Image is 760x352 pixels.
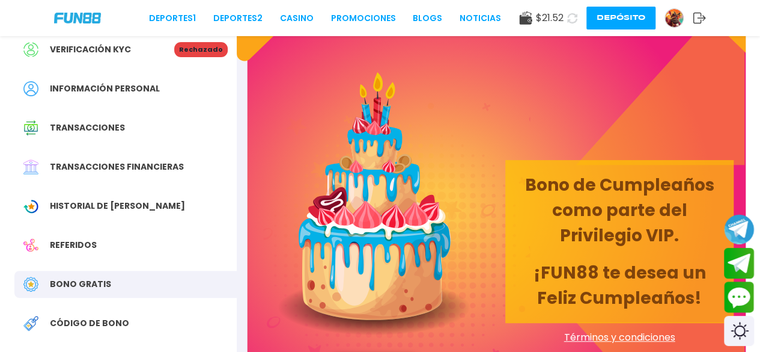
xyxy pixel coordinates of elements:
a: Avatar [664,8,693,28]
a: BLOGS [413,12,442,25]
button: Join telegram [724,248,754,279]
div: Switch theme [724,316,754,346]
img: Transaction History [23,120,38,135]
img: Avatar [665,9,683,27]
a: Términos y condiciones [505,330,734,345]
a: Deportes1 [149,12,196,25]
a: Transaction HistoryTransacciones [14,114,237,141]
a: Free BonusBono Gratis [14,271,237,298]
a: Redeem BonusCódigo de bono [14,310,237,337]
span: Historial de [PERSON_NAME] [50,200,185,212]
a: NOTICIAS [460,12,501,25]
p: Bono de Cumpleaños como parte del Privilegio VIP. [520,173,719,249]
a: Wagering TransactionHistorial de [PERSON_NAME] [14,193,237,220]
a: Financial TransactionTransacciones financieras [14,153,237,181]
a: CASINO [280,12,314,25]
button: Join telegram channel [724,214,754,245]
img: Financial Transaction [23,159,38,174]
button: Contact customer service [724,282,754,313]
p: ¡FUN88 te desea un Feliz Cumpleaños! [520,261,719,311]
span: Código de bono [50,317,129,330]
span: $ 21.52 [536,11,564,25]
span: Transacciones financieras [50,161,184,173]
span: Verificación KYC [50,43,131,56]
img: Company Logo [54,13,101,23]
span: Bono Gratis [50,278,111,291]
a: Verificación KYCRechazado [14,36,237,63]
a: ReferralReferidos [14,232,237,259]
img: Free Bonus [23,277,38,292]
span: Información personal [50,82,160,95]
img: Cake Close [278,72,470,335]
img: Personal [23,81,38,96]
a: Promociones [330,12,395,25]
a: PersonalInformación personal [14,75,237,102]
a: Deportes2 [213,12,263,25]
span: Transacciones [50,122,125,134]
img: Wagering Transaction [23,199,38,214]
p: Rechazado [174,42,228,57]
button: Depósito [586,7,655,29]
img: Referral [23,238,38,253]
span: Referidos [50,239,97,252]
img: Redeem Bonus [23,316,38,331]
